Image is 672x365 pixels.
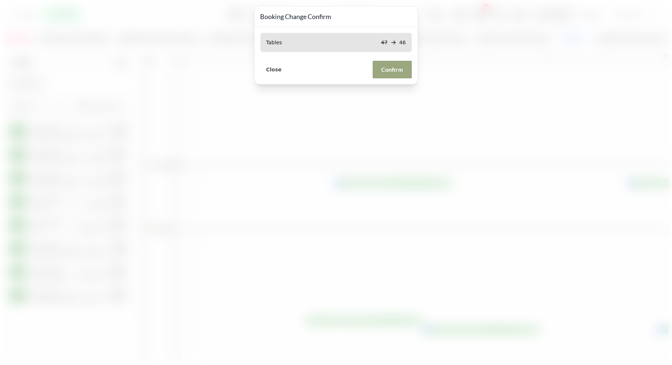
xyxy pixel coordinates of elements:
span: Confirm [382,67,403,72]
span: Close [266,67,282,72]
p: 46 [399,39,406,46]
button: Close [260,65,288,74]
p: Tables [266,39,282,46]
button: Confirm [373,61,412,78]
p: 47 [381,39,388,46]
h3: Booking Change Confirm [260,12,412,21]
